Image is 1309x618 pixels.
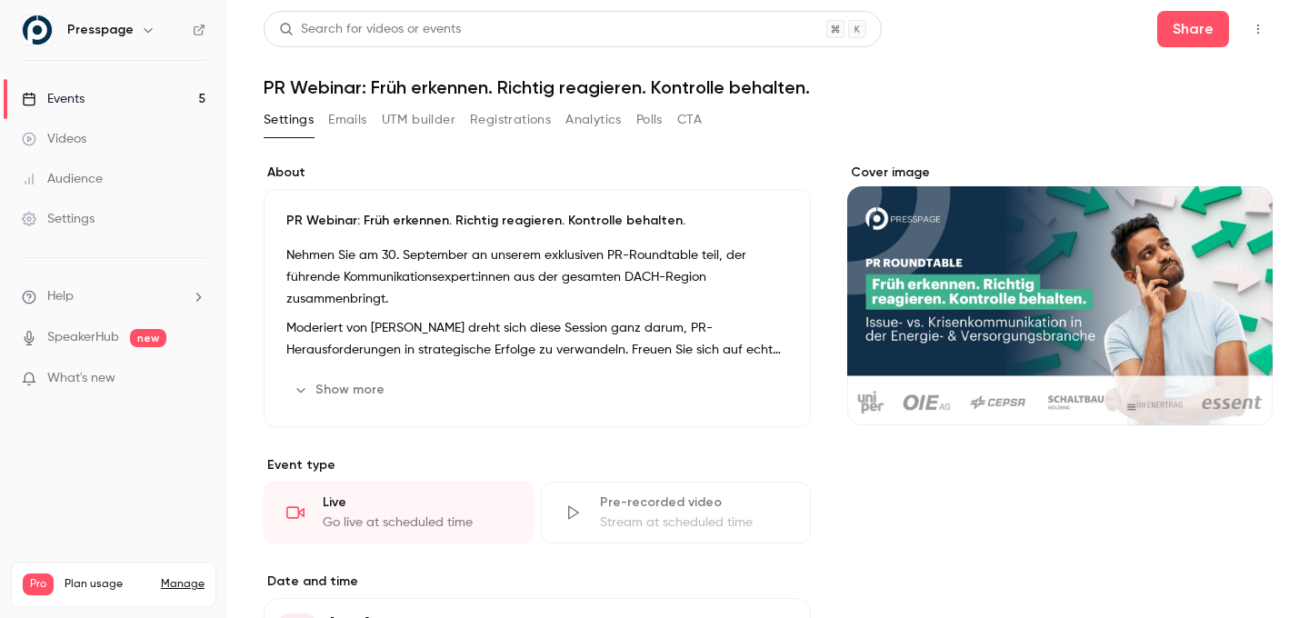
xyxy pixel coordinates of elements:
button: Analytics [565,105,622,135]
div: Pre-recorded video [600,493,788,512]
label: Date and time [264,573,811,591]
p: Event type [264,456,811,474]
p: Nehmen Sie am 30. September an unserem exklusiven PR-Roundtable teil, der führende Kommunikations... [286,244,788,310]
button: Registrations [470,105,551,135]
button: Show more [286,375,395,404]
div: LiveGo live at scheduled time [264,482,534,543]
iframe: Noticeable Trigger [184,371,205,387]
div: Stream at scheduled time [600,513,788,532]
div: Settings [22,210,95,228]
div: Go live at scheduled time [323,513,511,532]
img: Presspage [23,15,52,45]
span: Help [47,287,74,306]
p: Moderiert von [PERSON_NAME] dreht sich diese Session ganz darum, PR-Herausforderungen in strategi... [286,317,788,361]
span: new [130,329,166,347]
span: Plan usage [65,577,150,592]
span: Pro [23,573,54,595]
button: Share [1157,11,1229,47]
div: Search for videos or events [279,20,461,39]
h1: PR Webinar: Früh erkennen. Richtig reagieren. Kontrolle behalten. [264,76,1273,98]
a: Manage [161,577,205,592]
button: Emails [328,105,366,135]
button: Settings [264,105,314,135]
button: Polls [636,105,663,135]
span: What's new [47,369,115,388]
div: Live [323,493,511,512]
a: SpeakerHub [47,328,119,347]
div: Videos [22,130,86,148]
label: Cover image [847,164,1273,182]
h6: Presspage [67,21,134,39]
button: UTM builder [382,105,455,135]
button: CTA [677,105,702,135]
li: help-dropdown-opener [22,287,205,306]
div: Pre-recorded videoStream at scheduled time [541,482,811,543]
div: Events [22,90,85,108]
section: Cover image [847,164,1273,425]
p: PR Webinar: Früh erkennen. Richtig reagieren. Kontrolle behalten. [286,212,788,230]
label: About [264,164,811,182]
div: Audience [22,170,103,188]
